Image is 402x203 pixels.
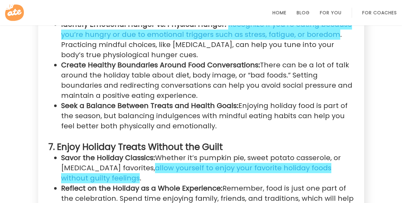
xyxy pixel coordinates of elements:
strong: Reflect on the Holiday as a Whole Experience: [61,183,222,193]
a: Home [272,10,286,15]
strong: Create Healthy Boundaries Around Food Conversations: [61,60,260,70]
a: Recognize if you’re eating because you’re hungry or due to emotional triggers such as stress, fat... [61,19,352,40]
a: Blog [297,10,310,15]
li: Whether it’s pumpkin pie, sweet potato casserole, or [MEDICAL_DATA] favorites, . [61,153,354,183]
a: For You [320,10,342,15]
li: Enjoying holiday food is part of the season, but balancing indulgences with mindful eating habits... [61,101,354,131]
strong: Savor the Holiday Classics: [61,153,155,163]
li: There can be a lot of talk around the holiday table about diet, body image, or “bad foods.” Setti... [61,60,354,101]
a: For Coaches [362,10,397,15]
strong: Seek a Balance Between Treats and Health Goals: [61,101,238,111]
li: . Practicing mindful choices, like [MEDICAL_DATA], can help you tune into your body’s true physio... [61,19,354,60]
h3: 7. Enjoy Holiday Treats Without the Guilt [48,141,354,153]
a: allow yourself to enjoy your favorite holiday foods without guilty feelings [61,163,331,183]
